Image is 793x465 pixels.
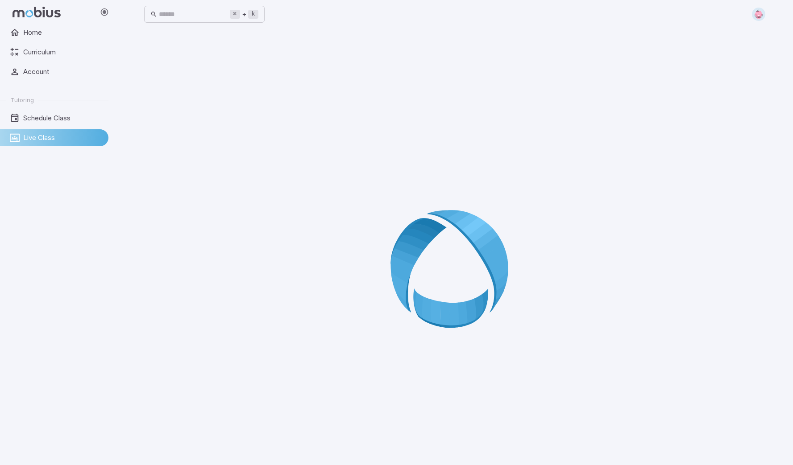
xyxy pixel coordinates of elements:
kbd: ⌘ [230,10,240,19]
span: Tutoring [11,96,34,104]
span: Live Class [23,133,102,143]
div: + [230,9,258,20]
span: Home [23,28,102,37]
span: Schedule Class [23,113,102,123]
span: Curriculum [23,47,102,57]
span: Account [23,67,102,77]
img: hexagon.svg [752,8,765,21]
kbd: k [248,10,258,19]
